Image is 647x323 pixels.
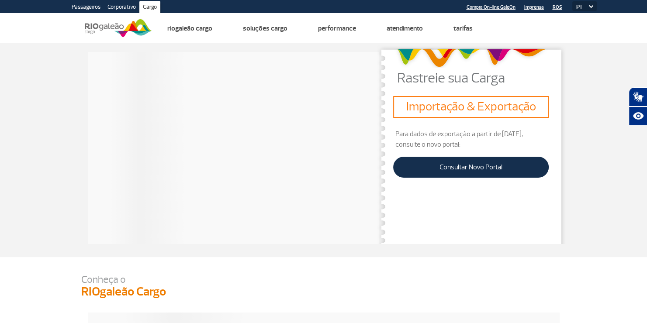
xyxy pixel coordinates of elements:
button: Abrir recursos assistivos. [629,107,647,126]
a: Performance [318,24,356,33]
a: Compra On-line GaleOn [467,4,516,10]
img: grafismo [394,45,549,71]
p: Conheça o [81,275,566,285]
h3: Importação & Exportação [397,100,545,114]
button: Abrir tradutor de língua de sinais. [629,87,647,107]
a: RQS [553,4,562,10]
div: Plugin de acessibilidade da Hand Talk. [629,87,647,126]
a: Riogaleão Cargo [167,24,212,33]
a: Passageiros [68,1,104,15]
a: Tarifas [453,24,473,33]
a: Cargo [139,1,160,15]
a: Atendimento [387,24,423,33]
a: Imprensa [524,4,544,10]
p: Rastreie sua Carga [397,71,566,85]
a: Soluções Cargo [243,24,287,33]
h3: RIOgaleão Cargo [81,285,566,299]
p: Para dados de exportação a partir de [DATE], consulte o novo portal: [393,129,549,150]
a: Consultar Novo Portal [393,157,549,178]
a: Corporativo [104,1,139,15]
